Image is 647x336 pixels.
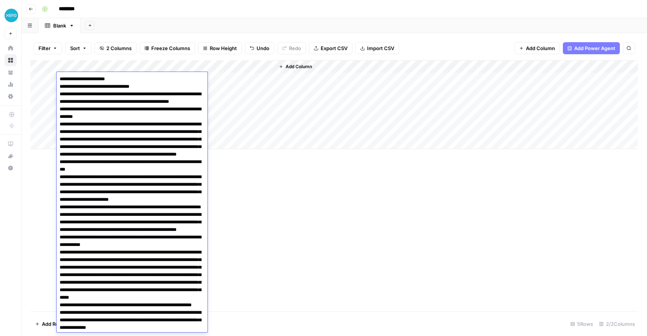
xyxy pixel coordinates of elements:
button: Freeze Columns [140,42,195,54]
a: Browse [5,54,17,66]
span: Undo [257,44,269,52]
button: What's new? [5,150,17,162]
span: Add Row [42,320,63,328]
button: Undo [245,42,274,54]
div: 2/2 Columns [596,318,638,330]
button: Add Row [31,318,67,330]
a: AirOps Academy [5,138,17,150]
a: Usage [5,78,17,90]
div: What's new? [5,150,16,162]
button: Add Column [276,62,315,72]
button: Workspace: XeroOps [5,6,17,25]
span: Export CSV [321,44,347,52]
button: Row Height [198,42,242,54]
span: Add Column [286,63,312,70]
div: Blank [53,22,66,29]
a: Settings [5,90,17,102]
span: 2 Columns [106,44,132,52]
span: Freeze Columns [151,44,190,52]
button: Help + Support [5,162,17,174]
span: Redo [289,44,301,52]
span: Add Column [526,44,555,52]
button: Filter [34,42,62,54]
button: 2 Columns [95,42,137,54]
button: Add Column [514,42,560,54]
a: Home [5,42,17,54]
button: Import CSV [355,42,399,54]
span: Import CSV [367,44,394,52]
a: Blank [38,18,81,33]
button: Add Power Agent [563,42,620,54]
div: 5 Rows [567,318,596,330]
button: Redo [277,42,306,54]
a: Your Data [5,66,17,78]
button: Sort [65,42,92,54]
span: Add Power Agent [574,44,615,52]
span: Sort [70,44,80,52]
button: Export CSV [309,42,352,54]
span: Row Height [210,44,237,52]
img: XeroOps Logo [5,9,18,22]
span: Filter [38,44,51,52]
